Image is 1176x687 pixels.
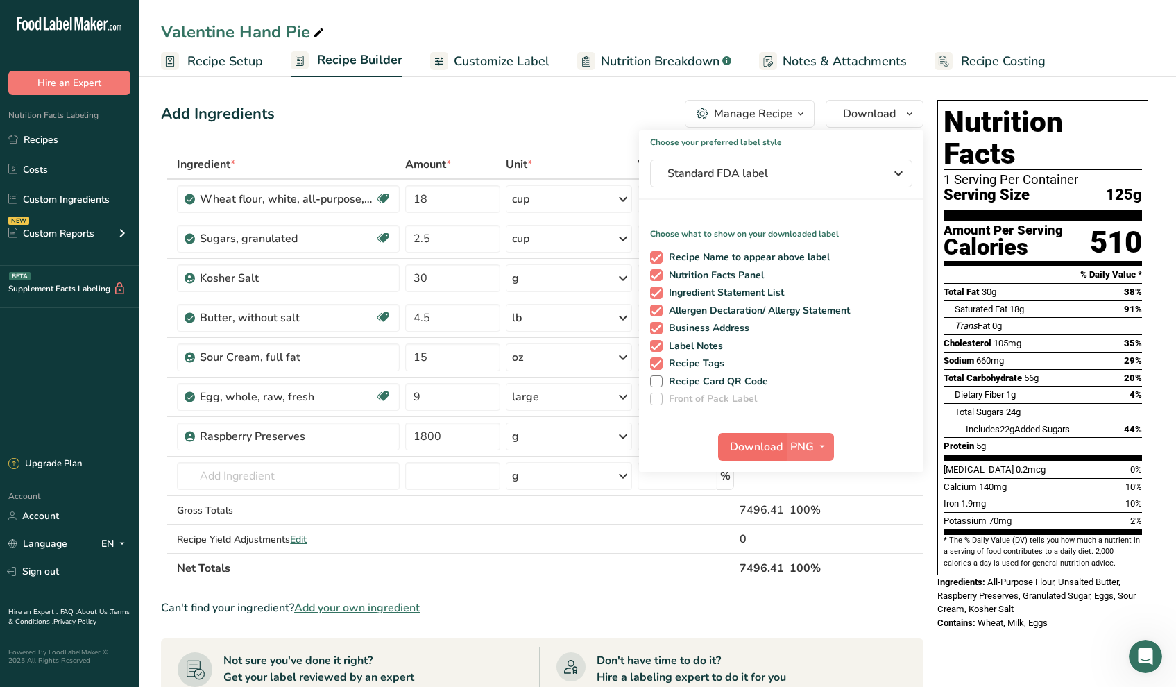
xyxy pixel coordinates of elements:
[1000,424,1014,434] span: 22g
[512,270,519,287] div: g
[1024,373,1039,383] span: 56g
[512,191,529,207] div: cup
[944,106,1142,170] h1: Nutrition Facts
[740,531,784,548] div: 0
[714,105,792,122] div: Manage Recipe
[1125,498,1142,509] span: 10%
[685,100,815,128] button: Manage Recipe
[1006,389,1016,400] span: 1g
[737,553,787,582] th: 7496.41
[787,553,860,582] th: 100%
[1124,424,1142,434] span: 44%
[955,389,1004,400] span: Dietary Fiber
[982,287,996,297] span: 30g
[944,266,1142,283] section: % Daily Value *
[966,424,1070,434] span: Includes Added Sugars
[1124,304,1142,314] span: 91%
[994,338,1021,348] span: 105mg
[783,52,907,71] span: Notes & Attachments
[730,439,783,455] span: Download
[937,577,1136,614] span: All-Purpose Flour, Unsalted Butter, Raspberry Preserves, Granulated Sugar, Eggs, Sour Cream, Kosh...
[663,305,851,317] span: Allergen Declaration/ Allergy Statement
[639,217,923,240] p: Choose what to show on your downloaded label
[1006,407,1021,417] span: 24g
[200,270,373,287] div: Kosher Salt
[577,46,731,77] a: Nutrition Breakdown
[161,19,327,44] div: Valentine Hand Pie
[944,224,1063,237] div: Amount Per Serving
[937,577,985,587] span: Ingredients:
[843,105,896,122] span: Download
[512,389,539,405] div: large
[826,100,923,128] button: Download
[200,309,373,326] div: Butter, without salt
[790,502,858,518] div: 100%
[430,46,549,77] a: Customize Label
[989,516,1012,526] span: 70mg
[1124,287,1142,297] span: 38%
[1129,640,1162,673] iframe: Intercom live chat
[944,464,1014,475] span: [MEDICAL_DATA]
[955,407,1004,417] span: Total Sugars
[77,607,110,617] a: About Us .
[597,652,786,686] div: Don't have time to do it? Hire a labeling expert to do it for you
[961,52,1046,71] span: Recipe Costing
[1106,187,1142,204] span: 125g
[759,46,907,77] a: Notes & Attachments
[161,46,263,77] a: Recipe Setup
[291,44,402,78] a: Recipe Builder
[992,321,1002,331] span: 0g
[161,103,275,126] div: Add Ingredients
[101,536,130,552] div: EN
[200,428,373,445] div: Raspberry Preserves
[944,535,1142,569] section: * The % Daily Value (DV) tells you how much a nutrient in a serving of food contributes to a dail...
[177,503,400,518] div: Gross Totals
[740,502,784,518] div: 7496.41
[60,607,77,617] a: FAQ .
[955,304,1007,314] span: Saturated Fat
[944,173,1142,187] div: 1 Serving Per Container
[955,321,990,331] span: Fat
[663,251,830,264] span: Recipe Name to appear above label
[663,357,725,370] span: Recipe Tags
[944,287,980,297] span: Total Fat
[786,433,834,461] button: PNG
[200,191,373,207] div: Wheat flour, white, all-purpose, self-rising, enriched
[512,230,529,247] div: cup
[790,439,814,455] span: PNG
[294,600,420,616] span: Add your own ingredient
[1009,304,1024,314] span: 18g
[512,309,522,326] div: lb
[1124,373,1142,383] span: 20%
[9,272,31,280] div: BETA
[979,482,1007,492] span: 140mg
[174,553,737,582] th: Net Totals
[53,617,96,627] a: Privacy Policy
[1016,464,1046,475] span: 0.2mcg
[937,618,975,628] span: Contains:
[976,355,1004,366] span: 660mg
[506,156,532,173] span: Unit
[663,322,750,334] span: Business Address
[944,237,1063,257] div: Calories
[944,482,977,492] span: Calcium
[935,46,1046,77] a: Recipe Costing
[944,373,1022,383] span: Total Carbohydrate
[8,532,67,556] a: Language
[223,652,414,686] div: Not sure you've done it right? Get your label reviewed by an expert
[8,607,130,627] a: Terms & Conditions .
[200,230,373,247] div: Sugars, granulated
[8,71,130,95] button: Hire an Expert
[976,441,986,451] span: 5g
[161,600,923,616] div: Can't find your ingredient?
[718,433,786,461] button: Download
[177,156,235,173] span: Ingredient
[1130,464,1142,475] span: 0%
[663,393,758,405] span: Front of Pack Label
[200,349,373,366] div: Sour Cream, full fat
[8,457,82,471] div: Upgrade Plan
[1130,389,1142,400] span: 4%
[961,498,986,509] span: 1.9mg
[177,462,400,490] input: Add Ingredient
[8,226,94,241] div: Custom Reports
